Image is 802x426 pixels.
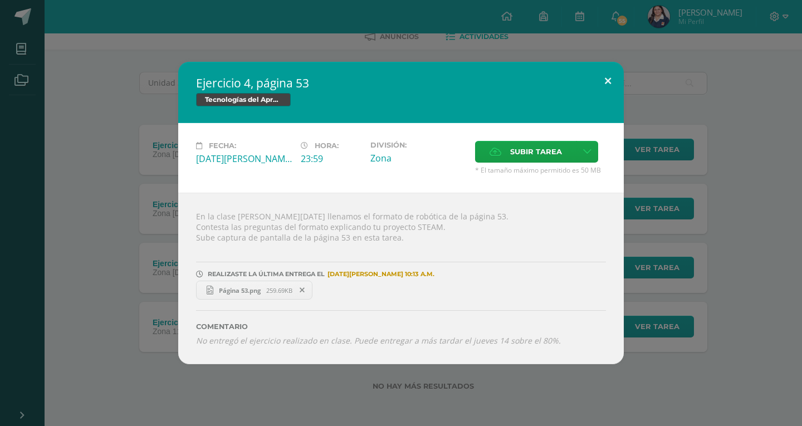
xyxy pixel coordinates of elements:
span: * El tamaño máximo permitido es 50 MB [475,165,606,175]
a: Página 53.png 259.69KB [196,281,312,300]
div: Zona [370,152,466,164]
span: REALIZASTE LA ÚLTIMA ENTREGA EL [208,270,325,278]
span: Tecnologías del Aprendizaje y la Comunicación [196,93,291,106]
div: 23:59 [301,153,361,165]
span: Remover entrega [293,284,312,296]
span: Subir tarea [510,141,562,162]
h2: Ejercicio 4, página 53 [196,75,606,91]
span: 259.69KB [266,286,292,295]
i: No entregó el ejercicio realizado en clase. Puede entregar a más tardar el jueves 14 sobre el 80%. [196,335,561,346]
label: División: [370,141,466,149]
label: Comentario [196,322,606,331]
span: Fecha: [209,141,236,150]
span: Hora: [315,141,339,150]
button: Close (Esc) [592,62,624,100]
div: [DATE][PERSON_NAME] [196,153,292,165]
div: En la clase [PERSON_NAME][DATE] llenamos el formato de robótica de la página 53. Contesta las pre... [178,193,624,364]
span: Página 53.png [213,286,266,295]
